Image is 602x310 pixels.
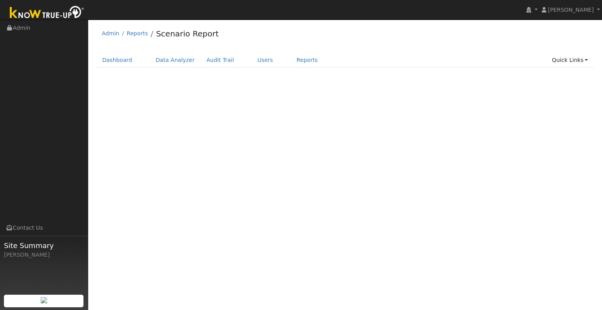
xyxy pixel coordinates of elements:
a: Data Analyzer [150,53,201,67]
a: Reports [291,53,324,67]
a: Reports [127,30,148,36]
a: Users [252,53,279,67]
a: Admin [102,30,120,36]
img: retrieve [41,297,47,303]
a: Quick Links [546,53,594,67]
img: Know True-Up [6,4,88,22]
div: [PERSON_NAME] [4,251,84,259]
a: Dashboard [96,53,138,67]
a: Audit Trail [201,53,240,67]
span: [PERSON_NAME] [548,7,594,13]
span: Site Summary [4,240,84,251]
a: Scenario Report [156,29,219,38]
